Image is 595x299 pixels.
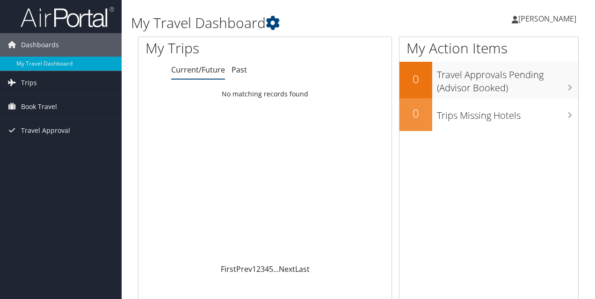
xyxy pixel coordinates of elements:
[295,264,310,274] a: Last
[21,33,59,57] span: Dashboards
[273,264,279,274] span: …
[252,264,256,274] a: 1
[21,119,70,142] span: Travel Approval
[256,264,261,274] a: 2
[232,65,247,75] a: Past
[145,38,279,58] h1: My Trips
[399,105,432,121] h2: 0
[138,86,392,102] td: No matching records found
[399,98,578,131] a: 0Trips Missing Hotels
[21,95,57,118] span: Book Travel
[437,64,578,95] h3: Travel Approvals Pending (Advisor Booked)
[131,13,434,33] h1: My Travel Dashboard
[265,264,269,274] a: 4
[399,62,578,98] a: 0Travel Approvals Pending (Advisor Booked)
[269,264,273,274] a: 5
[236,264,252,274] a: Prev
[399,38,578,58] h1: My Action Items
[279,264,295,274] a: Next
[437,104,578,122] h3: Trips Missing Hotels
[512,5,586,33] a: [PERSON_NAME]
[171,65,225,75] a: Current/Future
[261,264,265,274] a: 3
[399,71,432,87] h2: 0
[518,14,576,24] span: [PERSON_NAME]
[221,264,236,274] a: First
[21,71,37,95] span: Trips
[21,6,114,28] img: airportal-logo.png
